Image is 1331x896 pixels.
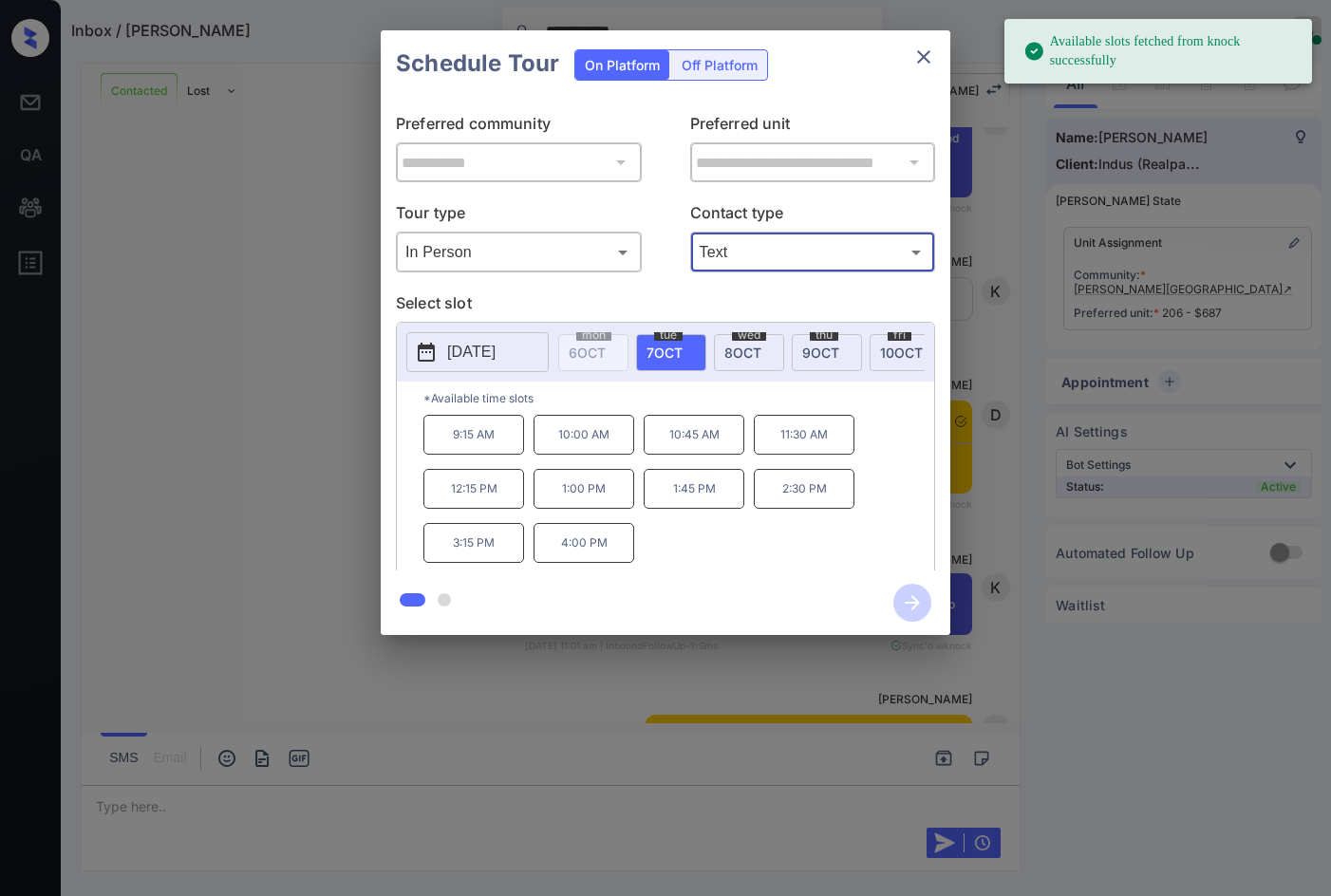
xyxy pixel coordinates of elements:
div: date-select [636,334,706,371]
button: btn-next [882,578,943,627]
button: close [905,38,943,76]
p: 10:45 AM [644,415,744,455]
p: 4:00 PM [534,523,634,563]
div: On Platform [575,50,669,80]
p: 10:00 AM [534,415,634,455]
p: 11:30 AM [754,415,854,455]
div: date-select [714,334,784,371]
span: 9 OCT [802,345,839,361]
p: Preferred unit [690,112,936,142]
p: 3:15 PM [423,523,524,563]
div: Available slots fetched from knock successfully [1023,25,1297,78]
div: date-select [870,334,940,371]
span: 10 OCT [880,345,923,361]
button: [DATE] [406,332,549,372]
div: Off Platform [672,50,767,80]
span: thu [810,329,838,341]
p: 2:30 PM [754,469,854,509]
div: In Person [401,236,637,268]
span: 7 OCT [647,345,683,361]
span: 8 OCT [724,345,761,361]
p: 12:15 PM [423,469,524,509]
p: Select slot [396,291,935,322]
span: tue [654,329,683,341]
p: 1:00 PM [534,469,634,509]
p: *Available time slots [423,382,934,415]
p: 1:45 PM [644,469,744,509]
p: Tour type [396,201,642,232]
p: [DATE] [447,341,496,364]
p: Contact type [690,201,936,232]
p: Preferred community [396,112,642,142]
div: date-select [792,334,862,371]
div: Text [695,236,931,268]
h2: Schedule Tour [381,30,574,97]
span: wed [732,329,766,341]
p: 9:15 AM [423,415,524,455]
span: fri [888,329,911,341]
